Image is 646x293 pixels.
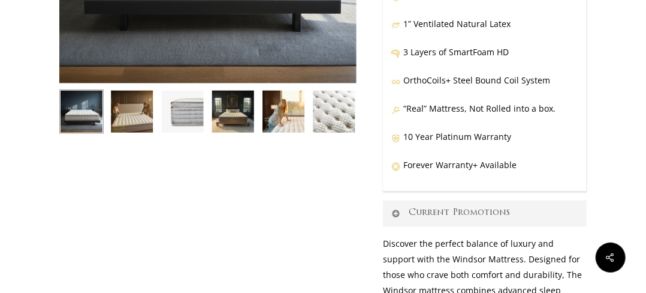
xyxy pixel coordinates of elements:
p: 3 Layers of SmartFoam HD [391,44,578,73]
img: Windsor In NH Manor [211,89,255,134]
p: Forever Warranty+ Available [391,157,578,186]
p: 1” Ventilated Natural Latex [391,16,578,44]
p: OrthoCoils+ Steel Bound Coil System [391,73,578,101]
a: Current Promotions [383,201,587,227]
p: “Real” Mattress, Not Rolled into a box. [391,101,578,129]
img: Windsor-Side-Profile-HD-Closeup [161,89,205,134]
p: 10 Year Platinum Warranty [391,129,578,157]
img: Windsor In Studio [59,89,104,134]
img: Windsor-Condo-Shoot-Joane-and-eric feel the plush pillow top. [110,89,154,134]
